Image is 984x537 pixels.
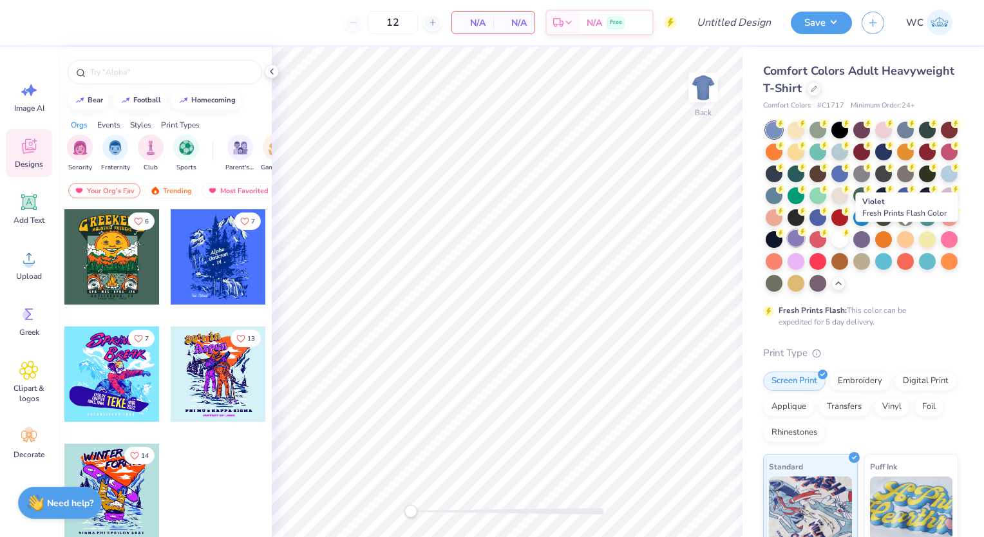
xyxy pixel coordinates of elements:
[150,186,160,195] img: trending.gif
[67,135,93,173] button: filter button
[101,135,130,173] button: filter button
[906,15,923,30] span: WC
[141,453,149,459] span: 14
[460,16,486,30] span: N/A
[89,66,254,79] input: Try "Alpha"
[88,97,103,104] div: bear
[862,208,947,218] span: Fresh Prints Flash Color
[202,183,274,198] div: Most Favorited
[874,397,910,417] div: Vinyl
[914,397,944,417] div: Foil
[231,330,261,347] button: Like
[161,119,200,131] div: Print Types
[269,140,283,155] img: Game Day Image
[207,186,218,195] img: most_fav.gif
[145,218,149,225] span: 6
[14,103,44,113] span: Image AI
[368,11,418,34] input: – –
[191,97,236,104] div: homecoming
[870,460,897,473] span: Puff Ink
[261,163,290,173] span: Game Day
[686,10,781,35] input: Untitled Design
[144,140,158,155] img: Club Image
[138,135,164,173] button: filter button
[113,91,167,110] button: football
[404,505,417,518] div: Accessibility label
[124,447,155,464] button: Like
[101,135,130,173] div: filter for Fraternity
[97,119,120,131] div: Events
[68,183,140,198] div: Your Org's Fav
[133,97,161,104] div: football
[779,305,937,328] div: This color can be expedited for 5 day delivery.
[19,327,39,337] span: Greek
[695,107,712,118] div: Back
[173,135,199,173] div: filter for Sports
[144,163,158,173] span: Club
[128,212,155,230] button: Like
[14,449,44,460] span: Decorate
[900,10,958,35] a: WC
[829,372,891,391] div: Embroidery
[47,497,93,509] strong: Need help?
[128,330,155,347] button: Like
[763,397,815,417] div: Applique
[67,135,93,173] div: filter for Sorority
[251,218,255,225] span: 7
[234,212,261,230] button: Like
[130,119,151,131] div: Styles
[225,135,255,173] div: filter for Parent's Weekend
[818,397,870,417] div: Transfers
[101,163,130,173] span: Fraternity
[15,159,43,169] span: Designs
[247,335,255,342] span: 13
[138,135,164,173] div: filter for Club
[927,10,952,35] img: William Coughenour
[763,63,954,96] span: Comfort Colors Adult Heavyweight T-Shirt
[173,135,199,173] button: filter button
[145,335,149,342] span: 7
[75,97,85,104] img: trend_line.gif
[763,346,958,361] div: Print Type
[71,119,88,131] div: Orgs
[225,163,255,173] span: Parent's Weekend
[763,372,826,391] div: Screen Print
[120,97,131,104] img: trend_line.gif
[74,186,84,195] img: most_fav.gif
[501,16,527,30] span: N/A
[108,140,122,155] img: Fraternity Image
[144,183,198,198] div: Trending
[851,100,915,111] span: Minimum Order: 24 +
[763,423,826,442] div: Rhinestones
[14,215,44,225] span: Add Text
[171,91,241,110] button: homecoming
[179,140,194,155] img: Sports Image
[690,75,716,100] img: Back
[894,372,957,391] div: Digital Print
[855,193,958,222] div: Violet
[16,271,42,281] span: Upload
[779,305,847,316] strong: Fresh Prints Flash:
[8,383,50,404] span: Clipart & logos
[233,140,248,155] img: Parent's Weekend Image
[225,135,255,173] button: filter button
[261,135,290,173] div: filter for Game Day
[769,460,803,473] span: Standard
[587,16,602,30] span: N/A
[73,140,88,155] img: Sorority Image
[610,18,622,27] span: Free
[261,135,290,173] button: filter button
[176,163,196,173] span: Sports
[178,97,189,104] img: trend_line.gif
[68,163,92,173] span: Sorority
[68,91,109,110] button: bear
[763,100,811,111] span: Comfort Colors
[791,12,852,34] button: Save
[817,100,844,111] span: # C1717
